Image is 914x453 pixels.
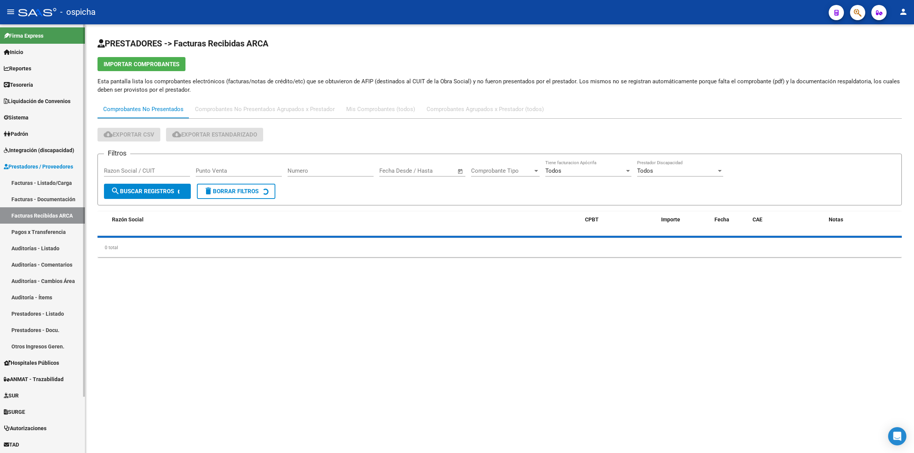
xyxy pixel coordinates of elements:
mat-icon: delete [204,186,213,196]
span: Importe [661,216,680,223]
button: Importar Comprobantes [97,57,185,71]
button: Open calendar [456,167,465,176]
span: TAD [4,440,19,449]
span: Importar Comprobantes [104,61,179,68]
span: Padrón [4,130,28,138]
span: Integración (discapacidad) [4,146,74,154]
span: SUR [4,391,19,400]
datatable-header-cell: CPBT [582,211,658,228]
span: Fecha [714,216,729,223]
h2: PRESTADORES -> Facturas Recibidas ARCA [97,37,902,51]
div: Comprobantes No Presentados Agrupados x Prestador [195,105,335,113]
button: Exportar Estandarizado [166,128,263,141]
span: ANMAT - Trazabilidad [4,375,64,383]
span: Todos [545,167,561,174]
span: Exportar Estandarizado [172,131,257,138]
span: Notas [829,216,843,223]
span: Todos [637,167,653,174]
button: Exportar CSV [97,128,160,141]
span: Borrar Filtros [204,188,259,195]
span: Autorizaciones [4,424,46,432]
input: Fecha inicio [379,167,410,174]
span: CAE [753,216,762,223]
div: Comprobantes Agrupados x Prestador (todos) [427,105,544,113]
div: 0 total [97,238,902,257]
span: - ospicha [60,4,96,21]
div: Open Intercom Messenger [888,427,906,445]
div: Mis Comprobantes (todos) [346,105,415,113]
mat-icon: search [111,186,120,196]
span: Comprobante Tipo [471,167,533,174]
span: Prestadores / Proveedores [4,162,73,171]
span: Inicio [4,48,23,56]
span: Buscar Registros [111,188,174,195]
span: Firma Express [4,32,43,40]
span: SURGE [4,408,25,416]
span: Tesorería [4,81,33,89]
datatable-header-cell: Notas [826,211,902,228]
datatable-header-cell: Razón Social [109,211,582,228]
span: Reportes [4,64,31,73]
span: Hospitales Públicos [4,359,59,367]
p: Esta pantalla lista los comprobantes electrónicos (facturas/notas de crédito/etc) que se obtuvier... [97,77,902,94]
span: Liquidación de Convenios [4,97,70,105]
span: CPBT [585,216,599,223]
button: Buscar Registros [104,184,191,199]
h3: Filtros [104,148,130,159]
span: Exportar CSV [104,131,154,138]
mat-icon: person [899,7,908,16]
div: Comprobantes No Presentados [103,105,184,113]
button: Borrar Filtros [197,184,275,199]
span: Sistema [4,113,29,122]
datatable-header-cell: Importe [658,211,711,228]
datatable-header-cell: CAE [749,211,826,228]
mat-icon: cloud_download [172,130,181,139]
span: Razón Social [112,216,144,223]
mat-icon: menu [6,7,15,16]
input: Fecha fin [417,167,454,174]
datatable-header-cell: Fecha [711,211,749,228]
mat-icon: cloud_download [104,130,113,139]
